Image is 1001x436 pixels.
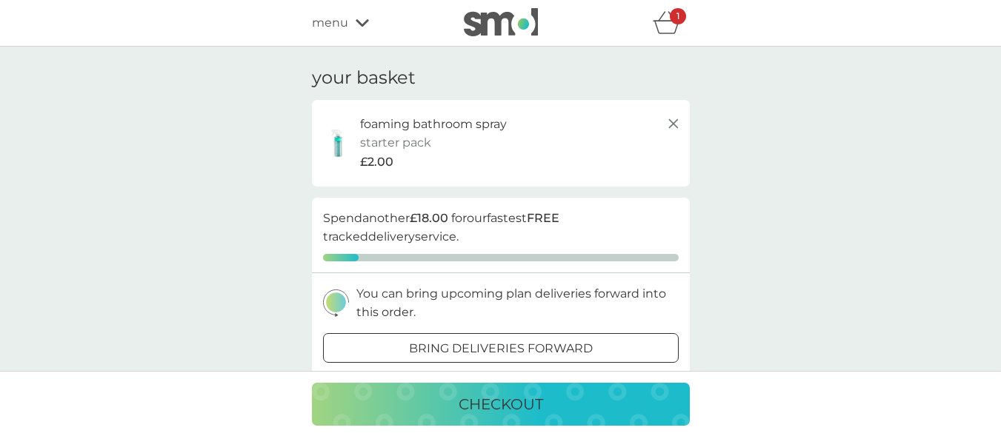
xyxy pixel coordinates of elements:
h3: your basket [312,67,416,89]
img: smol [464,8,538,36]
button: checkout [312,383,690,426]
strong: £18.00 [410,211,448,225]
span: £2.00 [360,152,393,172]
p: bring deliveries forward [409,339,593,358]
span: menu [312,13,348,33]
p: You can bring upcoming plan deliveries forward into this order. [356,284,679,322]
button: bring deliveries forward [323,333,679,363]
p: checkout [459,392,543,416]
div: basket [653,8,690,38]
img: delivery-schedule.svg [323,289,349,317]
p: Spend another for our fastest tracked delivery service. [323,209,679,246]
strong: FREE [527,211,559,225]
p: starter pack [360,133,431,152]
p: foaming bathroom spray [360,115,507,134]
